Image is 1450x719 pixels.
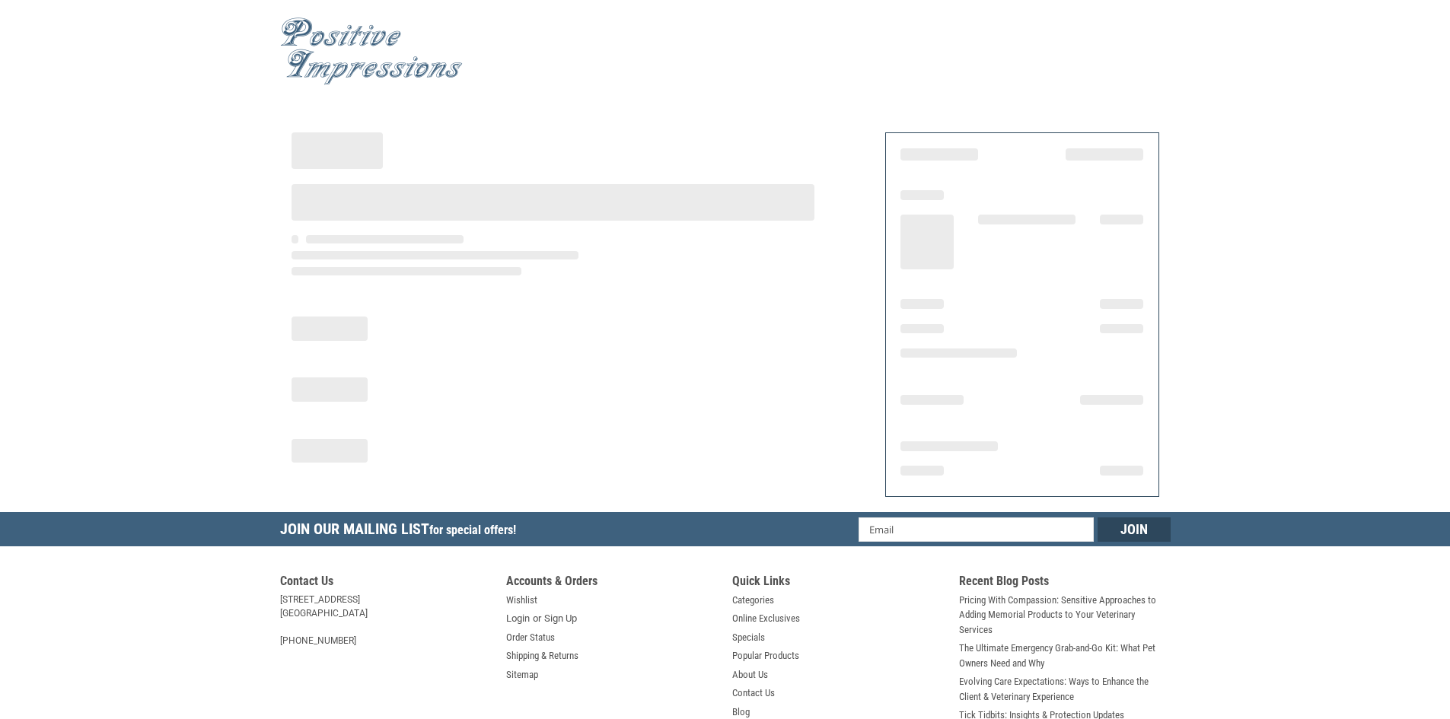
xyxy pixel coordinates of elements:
a: Popular Products [732,648,799,663]
address: [STREET_ADDRESS] [GEOGRAPHIC_DATA] [PHONE_NUMBER] [280,593,492,647]
a: Wishlist [506,593,537,608]
h5: Accounts & Orders [506,574,718,593]
span: or [524,611,550,626]
span: for special offers! [429,523,516,537]
a: Login [506,611,530,626]
h5: Quick Links [732,574,944,593]
img: Positive Impressions [280,17,463,85]
a: Evolving Care Expectations: Ways to Enhance the Client & Veterinary Experience [959,674,1171,704]
a: Shipping & Returns [506,648,578,663]
a: Contact Us [732,686,775,701]
input: Email [859,517,1094,542]
a: Sign Up [544,611,577,626]
a: The Ultimate Emergency Grab-and-Go Kit: What Pet Owners Need and Why [959,641,1171,670]
input: Join [1098,517,1171,542]
a: Sitemap [506,667,538,682]
a: Order Status [506,630,555,645]
h5: Join Our Mailing List [280,512,524,551]
a: Specials [732,630,765,645]
a: Online Exclusives [732,611,800,626]
a: About Us [732,667,768,682]
h5: Contact Us [280,574,492,593]
h5: Recent Blog Posts [959,574,1171,593]
a: Pricing With Compassion: Sensitive Approaches to Adding Memorial Products to Your Veterinary Serv... [959,593,1171,638]
a: Categories [732,593,774,608]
